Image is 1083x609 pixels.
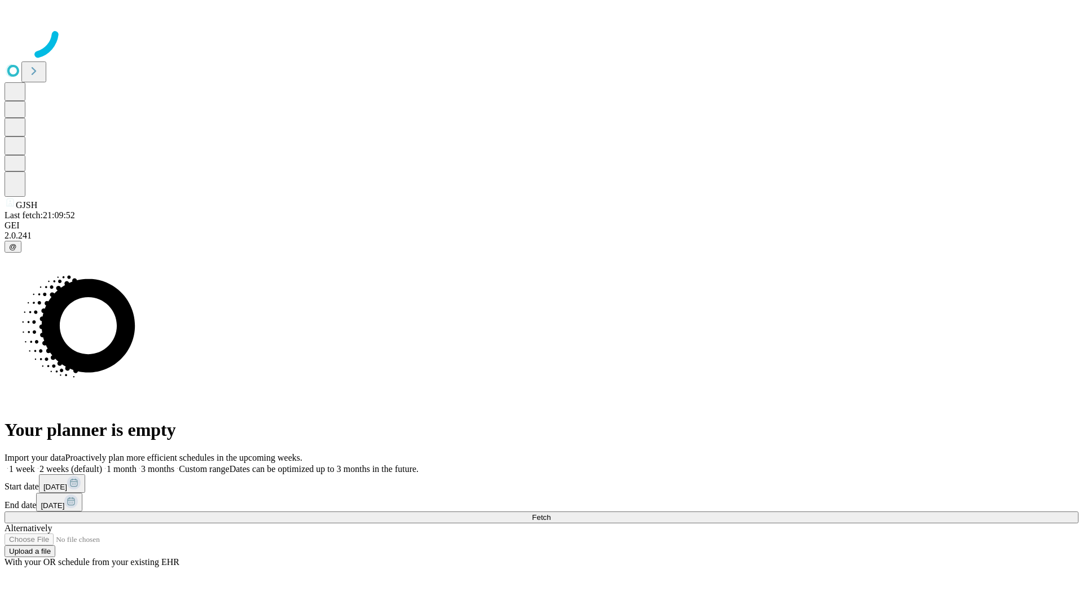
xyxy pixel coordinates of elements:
[65,453,302,462] span: Proactively plan more efficient schedules in the upcoming weeks.
[39,474,85,493] button: [DATE]
[532,513,551,522] span: Fetch
[5,511,1078,523] button: Fetch
[107,464,137,474] span: 1 month
[16,200,37,210] span: GJSH
[141,464,174,474] span: 3 months
[230,464,419,474] span: Dates can be optimized up to 3 months in the future.
[9,464,35,474] span: 1 week
[41,501,64,510] span: [DATE]
[5,474,1078,493] div: Start date
[179,464,229,474] span: Custom range
[5,241,21,253] button: @
[5,545,55,557] button: Upload a file
[5,523,52,533] span: Alternatively
[5,210,75,220] span: Last fetch: 21:09:52
[36,493,82,511] button: [DATE]
[9,242,17,251] span: @
[5,453,65,462] span: Import your data
[5,493,1078,511] div: End date
[5,220,1078,231] div: GEI
[5,231,1078,241] div: 2.0.241
[43,483,67,491] span: [DATE]
[5,557,179,567] span: With your OR schedule from your existing EHR
[5,420,1078,440] h1: Your planner is empty
[39,464,102,474] span: 2 weeks (default)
